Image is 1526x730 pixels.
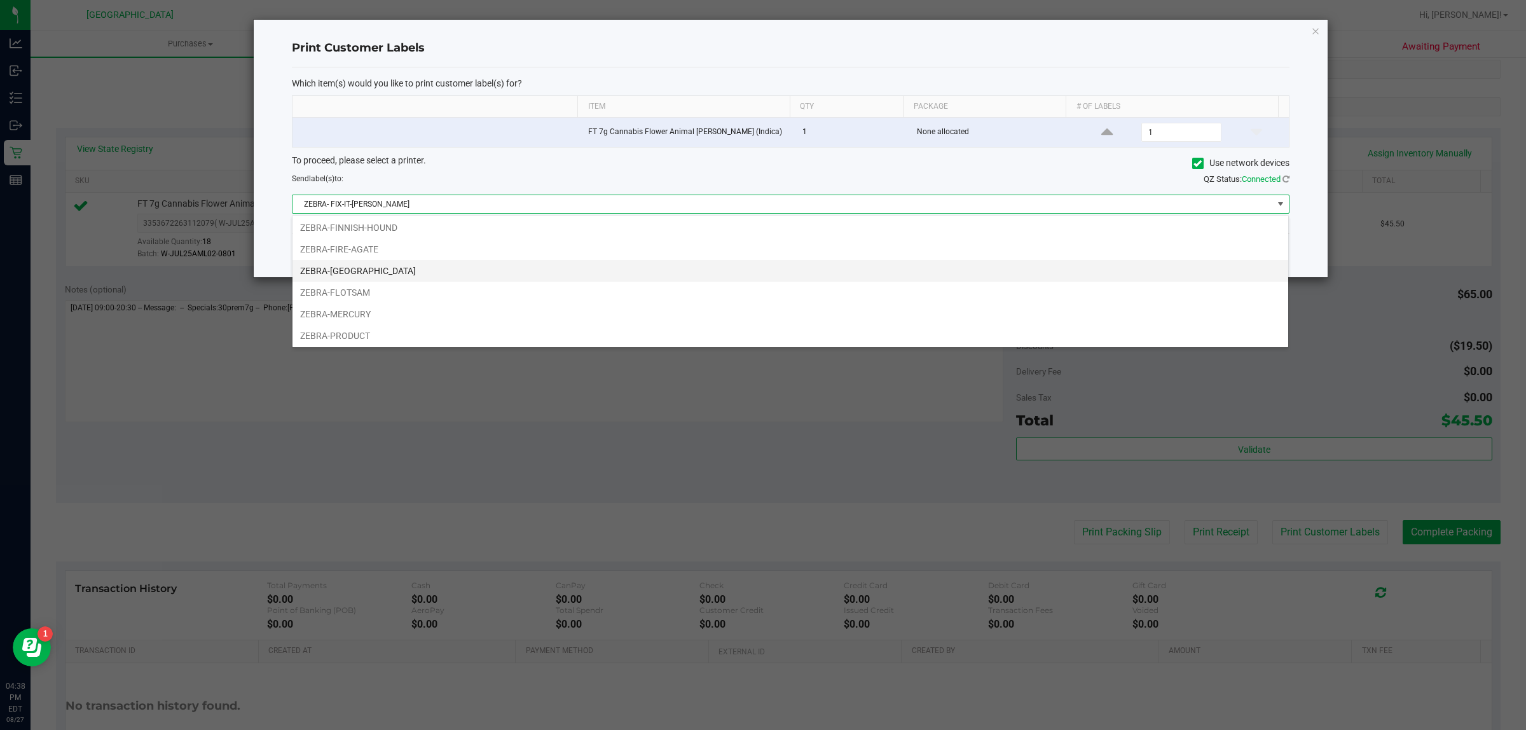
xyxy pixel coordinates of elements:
iframe: Resource center [13,628,51,666]
span: label(s) [309,174,334,183]
li: ZEBRA-FIRE-AGATE [292,238,1288,260]
th: Qty [790,96,904,118]
h4: Print Customer Labels [292,40,1289,57]
span: ZEBRA- FIX-IT-[PERSON_NAME] [292,195,1273,213]
span: Send to: [292,174,343,183]
th: # of labels [1066,96,1278,118]
div: To proceed, please select a printer. [282,154,1299,173]
li: ZEBRA-FLOTSAM [292,282,1288,303]
span: QZ Status: [1204,174,1289,184]
td: 1 [795,118,910,147]
span: Connected [1242,174,1281,184]
th: Package [903,96,1066,118]
p: Which item(s) would you like to print customer label(s) for? [292,78,1289,89]
li: ZEBRA-FINNISH-HOUND [292,217,1288,238]
li: ZEBRA-MERCURY [292,303,1288,325]
li: ZEBRA-PRODUCT [292,325,1288,347]
td: None allocated [909,118,1074,147]
iframe: Resource center unread badge [38,626,53,642]
label: Use network devices [1192,156,1289,170]
li: ZEBRA-[GEOGRAPHIC_DATA] [292,260,1288,282]
td: FT 7g Cannabis Flower Animal [PERSON_NAME] (Indica) [581,118,795,147]
th: Item [577,96,790,118]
